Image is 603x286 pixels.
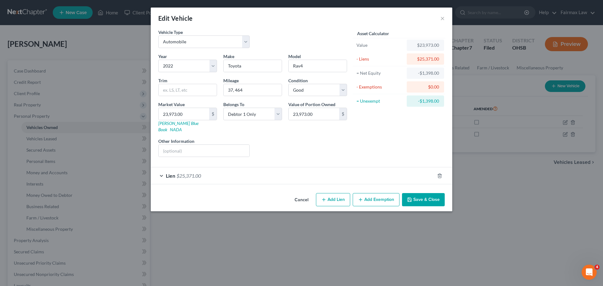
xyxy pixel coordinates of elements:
[224,60,282,72] input: ex. Nissan
[158,29,183,35] label: Vehicle Type
[223,77,239,84] label: Mileage
[357,30,389,37] label: Asset Calculator
[339,108,347,120] div: $
[166,173,175,179] span: Lien
[356,84,404,90] div: - Exemptions
[356,98,404,104] div: = Unexempt
[159,145,249,157] input: (optional)
[158,138,194,144] label: Other Information
[288,101,335,108] label: Value of Portion Owned
[582,265,597,280] iframe: Intercom live chat
[356,70,404,76] div: = Net Equity
[224,84,282,96] input: --
[289,60,347,72] input: ex. Altima
[290,194,313,206] button: Cancel
[402,193,445,206] button: Save & Close
[412,42,439,48] div: $23,973.00
[288,53,301,60] label: Model
[159,84,217,96] input: ex. LS, LT, etc
[289,108,339,120] input: 0.00
[158,53,167,60] label: Year
[177,173,201,179] span: $25,371.00
[412,70,439,76] div: -$1,398.00
[158,121,198,132] a: [PERSON_NAME] Blue Book
[353,193,399,206] button: Add Exemption
[158,101,185,108] label: Market Value
[316,193,350,206] button: Add Lien
[595,265,600,270] span: 4
[412,56,439,62] div: $25,371.00
[288,77,308,84] label: Condition
[223,54,234,59] span: Make
[412,98,439,104] div: -$1,398.00
[356,56,404,62] div: - Liens
[209,108,217,120] div: $
[158,77,167,84] label: Trim
[170,127,182,132] a: NADA
[356,42,404,48] div: Value
[159,108,209,120] input: 0.00
[158,14,193,23] div: Edit Vehicle
[412,84,439,90] div: $0.00
[440,14,445,22] button: ×
[223,102,244,107] span: Belongs To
